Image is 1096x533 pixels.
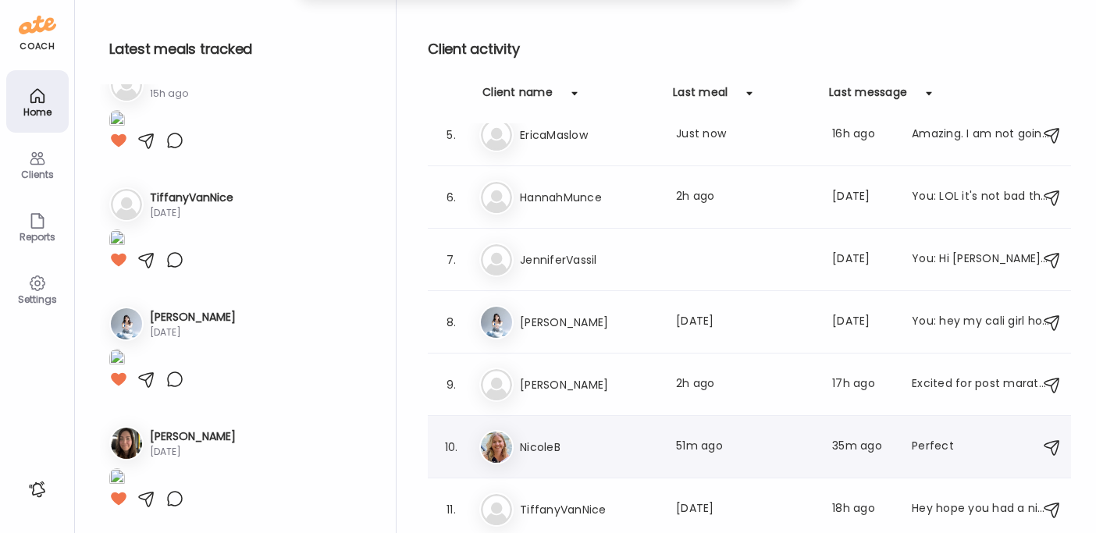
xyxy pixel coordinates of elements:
[109,110,125,131] img: images%2FZKxVoTeUMKWgD8HYyzG7mKbbt422%2F8V8m3aEYgSNFqWk3bXnE%2FtkZWKyTQiyGlgRKDy6zK_1080
[912,126,1049,144] div: Amazing. I am not going to put alkalize & coffee in my meal plans but I already do that everyday.
[676,500,813,519] div: [DATE]
[673,84,728,109] div: Last meal
[832,500,893,519] div: 18h ago
[109,37,371,61] h2: Latest meals tracked
[482,84,553,109] div: Client name
[9,169,66,179] div: Clients
[109,349,125,370] img: images%2Fg0h3UeSMiaSutOWea2qVtuQrzdp1%2FGR8yTHs9R8CZuUkdmApQ%2FvfBSuoV31FBjk2jenjSo_1080
[676,188,813,207] div: 2h ago
[912,188,1049,207] div: You: LOL it's not bad though! You got that protein in, throw in a side salad and this works as lo...
[832,438,893,457] div: 35m ago
[442,375,461,394] div: 9.
[912,313,1049,332] div: You: hey my cali girl hows it going?!
[912,375,1049,394] div: Excited for post marathon focused on whole nutrition and reducing inflammation, feeling like my G...
[111,189,142,220] img: bg-avatar-default.svg
[150,445,236,459] div: [DATE]
[442,438,461,457] div: 10.
[832,126,893,144] div: 16h ago
[109,468,125,489] img: images%2FAaUPpAz4UBePyDKK2OMJTfZ0WR82%2FEmd0lpdicTLEJ7GiCsi7%2Fq3Fp9tIqIlJU4YRdVtUa_1080
[676,313,813,332] div: [DATE]
[481,307,512,338] img: avatars%2Fg0h3UeSMiaSutOWea2qVtuQrzdp1
[111,308,142,339] img: avatars%2Fg0h3UeSMiaSutOWea2qVtuQrzdp1
[676,375,813,394] div: 2h ago
[150,428,236,445] h3: [PERSON_NAME]
[520,126,657,144] h3: EricaMaslow
[912,251,1049,269] div: You: Hi [PERSON_NAME]! So glad we’re connected on here. I’m excited to work together and looking ...
[150,87,247,101] div: 15h ago
[832,188,893,207] div: [DATE]
[520,500,657,519] h3: TiffanyVanNice
[481,244,512,275] img: bg-avatar-default.svg
[481,369,512,400] img: bg-avatar-default.svg
[19,12,56,37] img: ate
[20,40,55,53] div: coach
[109,229,125,251] img: images%2FZgJF31Rd8kYhOjF2sNOrWQwp2zj1%2FuU5EfDhvLMVwBwe2xPiL%2Fqqr4HBgiu2fX2yDRKYls_1080
[520,188,657,207] h3: HannahMunce
[520,375,657,394] h3: [PERSON_NAME]
[676,438,813,457] div: 51m ago
[111,428,142,459] img: avatars%2FAaUPpAz4UBePyDKK2OMJTfZ0WR82
[150,325,236,339] div: [DATE]
[829,84,907,109] div: Last message
[9,232,66,242] div: Reports
[832,251,893,269] div: [DATE]
[912,500,1049,519] div: Hey hope you had a nice weekend. My system decided not to corporate over the weekend but I went t...
[150,309,236,325] h3: [PERSON_NAME]
[481,432,512,463] img: avatars%2FkkLrUY8seuY0oYXoW3rrIxSZDCE3
[520,438,657,457] h3: NicoleB
[481,494,512,525] img: bg-avatar-default.svg
[832,375,893,394] div: 17h ago
[442,126,461,144] div: 5.
[520,251,657,269] h3: JenniferVassil
[832,313,893,332] div: [DATE]
[111,69,142,101] img: bg-avatar-default.svg
[442,500,461,519] div: 11.
[481,119,512,151] img: bg-avatar-default.svg
[150,190,233,206] h3: TiffanyVanNice
[442,188,461,207] div: 6.
[150,206,233,220] div: [DATE]
[520,313,657,332] h3: [PERSON_NAME]
[442,251,461,269] div: 7.
[676,126,813,144] div: Just now
[9,294,66,304] div: Settings
[428,37,1071,61] h2: Client activity
[481,182,512,213] img: bg-avatar-default.svg
[9,107,66,117] div: Home
[442,313,461,332] div: 8.
[912,438,1049,457] div: Perfect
